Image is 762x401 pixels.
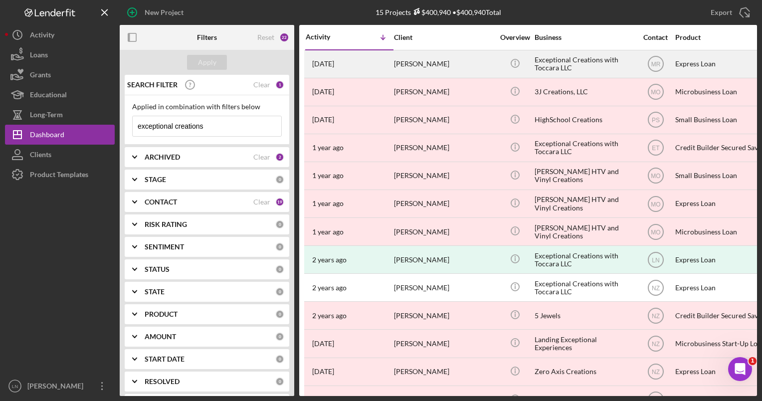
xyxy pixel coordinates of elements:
button: Product Templates [5,165,115,185]
b: START DATE [145,355,185,363]
b: PRODUCT [145,310,178,318]
b: SEARCH FILTER [127,81,178,89]
div: Long-Term [30,105,63,127]
div: 0 [275,175,284,184]
button: Dashboard [5,125,115,145]
div: Applied in combination with filters below [132,103,282,111]
div: Contact [637,33,674,41]
div: 1 [275,80,284,89]
b: RESOLVED [145,378,180,386]
text: NZ [652,369,660,376]
time: 2024-04-29 16:23 [312,228,344,236]
time: 2024-10-02 17:13 [312,116,334,124]
div: 22 [279,32,289,42]
div: Client [394,33,494,41]
div: 0 [275,377,284,386]
div: [PERSON_NAME] [394,359,494,385]
button: Export [701,2,757,22]
div: 0 [275,355,284,364]
text: LN [652,256,659,263]
time: 2025-09-07 16:52 [312,60,334,68]
div: [PERSON_NAME] [394,163,494,189]
time: 2023-07-31 16:45 [312,312,347,320]
div: Clear [253,153,270,161]
div: Exceptional Creations with Toccara LLC [535,274,634,301]
div: Export [711,2,732,22]
time: 2024-12-11 20:38 [312,88,334,96]
div: 3J Creations, LLC [535,79,634,105]
div: Activity [30,25,54,47]
div: Product Templates [30,165,88,187]
div: 0 [275,242,284,251]
button: New Project [120,2,193,22]
button: Educational [5,85,115,105]
div: $400,940 [411,8,451,16]
div: Grants [30,65,51,87]
div: [PERSON_NAME] [394,274,494,301]
div: Overview [496,33,534,41]
time: 2024-02-21 18:36 [312,256,347,264]
b: SENTIMENT [145,243,184,251]
time: 2024-07-19 10:45 [312,144,344,152]
text: NZ [652,312,660,319]
text: PS [651,117,659,124]
div: Landing Exceptional Experiences [535,330,634,357]
text: MO [651,228,660,235]
div: [PERSON_NAME] [394,218,494,245]
div: Clients [30,145,51,167]
div: Zero Axis Creations [535,359,634,385]
text: ET [652,145,660,152]
button: Loans [5,45,115,65]
div: Loans [30,45,48,67]
button: LN[PERSON_NAME] [5,376,115,396]
b: STATE [145,288,165,296]
time: 2022-09-13 02:58 [312,368,334,376]
div: Educational [30,85,67,107]
div: Apply [198,55,216,70]
button: Clients [5,145,115,165]
time: 2024-05-16 13:01 [312,200,344,207]
time: 2023-01-31 20:25 [312,340,334,348]
b: ARCHIVED [145,153,180,161]
div: 2 [275,153,284,162]
time: 2023-11-06 16:15 [312,284,347,292]
div: 5 Jewels [535,302,634,329]
div: [PERSON_NAME] [394,107,494,133]
div: 0 [275,287,284,296]
div: [PERSON_NAME] [25,376,90,399]
time: 2024-05-18 14:49 [312,172,344,180]
div: 0 [275,220,284,229]
b: CONTACT [145,198,177,206]
b: RISK RATING [145,220,187,228]
div: [PERSON_NAME] [394,191,494,217]
text: MO [651,173,660,180]
div: 15 Projects • $400,940 Total [376,8,501,16]
a: Grants [5,65,115,85]
div: 0 [275,332,284,341]
div: 19 [275,198,284,206]
text: MO [651,89,660,96]
text: NZ [652,341,660,348]
a: Activity [5,25,115,45]
div: Exceptional Creations with Toccara LLC [535,135,634,161]
div: [PERSON_NAME] [394,135,494,161]
div: 0 [275,310,284,319]
div: HighSchool Creations [535,107,634,133]
div: Clear [253,81,270,89]
text: MO [651,200,660,207]
div: [PERSON_NAME] [394,302,494,329]
div: 0 [275,265,284,274]
b: AMOUNT [145,333,176,341]
b: STAGE [145,176,166,184]
div: [PERSON_NAME] HTV and Vinyl Creations [535,191,634,217]
b: STATUS [145,265,170,273]
div: [PERSON_NAME] [394,51,494,77]
text: NZ [652,284,660,291]
div: Dashboard [30,125,64,147]
div: Reset [257,33,274,41]
div: Exceptional Creations with Toccara LLC [535,51,634,77]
